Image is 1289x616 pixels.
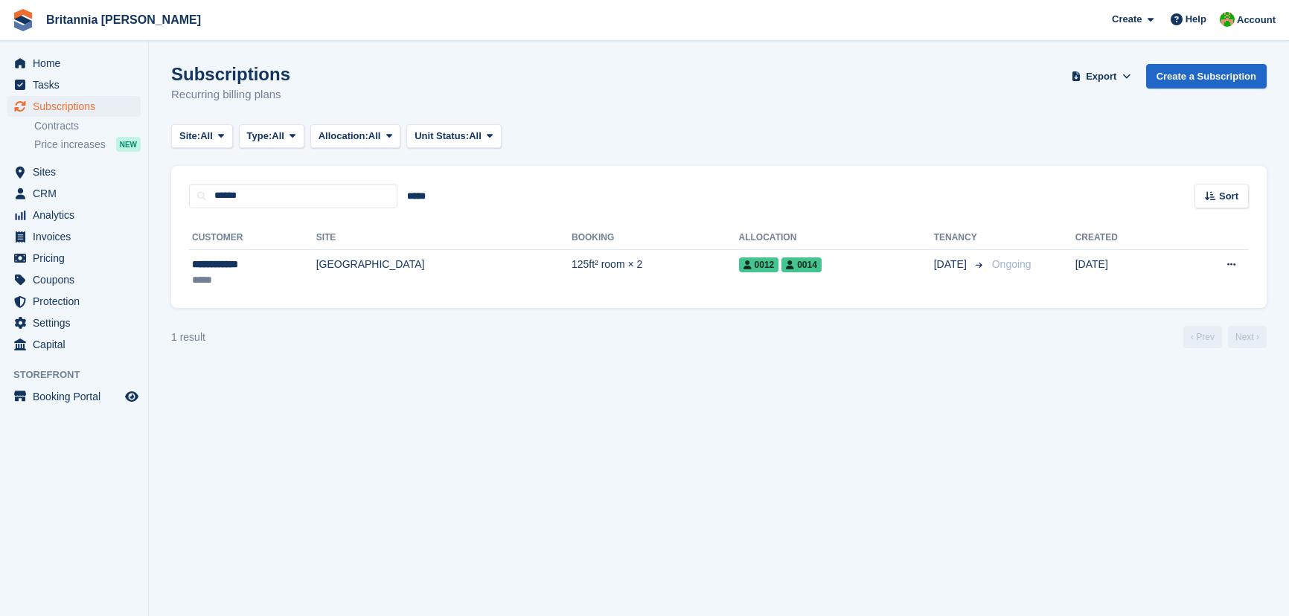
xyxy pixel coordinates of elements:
[7,226,141,247] a: menu
[368,129,381,144] span: All
[272,129,284,144] span: All
[33,312,122,333] span: Settings
[739,226,934,250] th: Allocation
[33,53,122,74] span: Home
[739,257,779,272] span: 0012
[1228,326,1267,348] a: Next
[1219,189,1238,204] span: Sort
[12,9,34,31] img: stora-icon-8386f47178a22dfd0bd8f6a31ec36ba5ce8667c1dd55bd0f319d3a0aa187defe.svg
[200,129,213,144] span: All
[33,291,122,312] span: Protection
[171,330,205,345] div: 1 result
[1146,64,1267,89] a: Create a Subscription
[123,388,141,405] a: Preview store
[13,368,148,382] span: Storefront
[239,124,304,149] button: Type: All
[572,226,739,250] th: Booking
[34,138,106,152] span: Price increases
[7,161,141,182] a: menu
[33,386,122,407] span: Booking Portal
[316,249,572,296] td: [GEOGRAPHIC_DATA]
[116,137,141,152] div: NEW
[1220,12,1235,27] img: Wendy Thorp
[934,226,986,250] th: Tenancy
[7,291,141,312] a: menu
[33,161,122,182] span: Sites
[406,124,501,149] button: Unit Status: All
[469,129,482,144] span: All
[1069,64,1134,89] button: Export
[33,334,122,355] span: Capital
[934,257,970,272] span: [DATE]
[1237,13,1276,28] span: Account
[7,334,141,355] a: menu
[7,248,141,269] a: menu
[171,64,290,84] h1: Subscriptions
[572,249,739,296] td: 125ft² room × 2
[1075,226,1176,250] th: Created
[7,312,141,333] a: menu
[33,248,122,269] span: Pricing
[171,124,233,149] button: Site: All
[781,257,822,272] span: 0014
[179,129,200,144] span: Site:
[33,269,122,290] span: Coupons
[7,269,141,290] a: menu
[171,86,290,103] p: Recurring billing plans
[1186,12,1206,27] span: Help
[7,96,141,117] a: menu
[33,226,122,247] span: Invoices
[34,119,141,133] a: Contracts
[33,74,122,95] span: Tasks
[1180,326,1270,348] nav: Page
[992,258,1031,270] span: Ongoing
[40,7,207,32] a: Britannia [PERSON_NAME]
[1183,326,1222,348] a: Previous
[33,183,122,204] span: CRM
[7,74,141,95] a: menu
[316,226,572,250] th: Site
[415,129,469,144] span: Unit Status:
[1086,69,1116,84] span: Export
[7,386,141,407] a: menu
[189,226,316,250] th: Customer
[33,96,122,117] span: Subscriptions
[319,129,368,144] span: Allocation:
[1112,12,1142,27] span: Create
[34,136,141,153] a: Price increases NEW
[7,53,141,74] a: menu
[247,129,272,144] span: Type:
[1075,249,1176,296] td: [DATE]
[310,124,401,149] button: Allocation: All
[7,183,141,204] a: menu
[33,205,122,225] span: Analytics
[7,205,141,225] a: menu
